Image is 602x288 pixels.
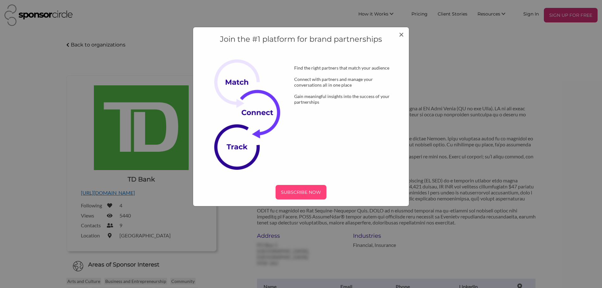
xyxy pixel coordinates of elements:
a: SUBSCRIBE NOW [199,185,402,199]
div: Connect with partners and manage your conversations all in one place [284,77,403,88]
img: Subscribe Now Image [214,59,289,170]
div: Gain meaningful insights into the success of your partnerships [284,94,403,105]
div: Find the right partners that match your audience [284,65,403,71]
span: × [399,29,404,40]
p: SUBSCRIBE NOW [278,187,324,197]
h4: Join the #1 platform for brand partnerships [199,34,402,45]
button: Close modal [399,30,404,39]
